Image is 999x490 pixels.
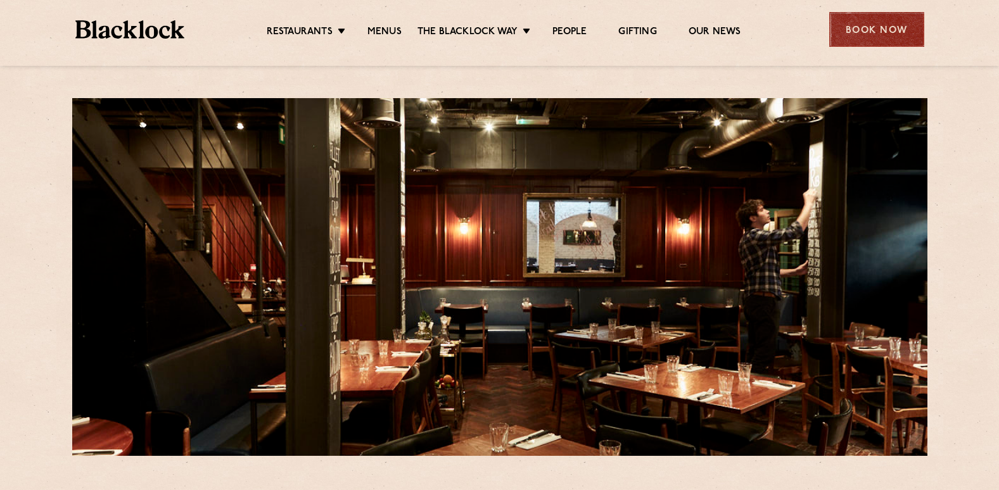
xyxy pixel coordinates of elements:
[552,26,587,40] a: People
[417,26,518,40] a: The Blacklock Way
[367,26,402,40] a: Menus
[618,26,656,40] a: Gifting
[689,26,741,40] a: Our News
[829,12,924,47] div: Book Now
[267,26,333,40] a: Restaurants
[75,20,185,39] img: BL_Textured_Logo-footer-cropped.svg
